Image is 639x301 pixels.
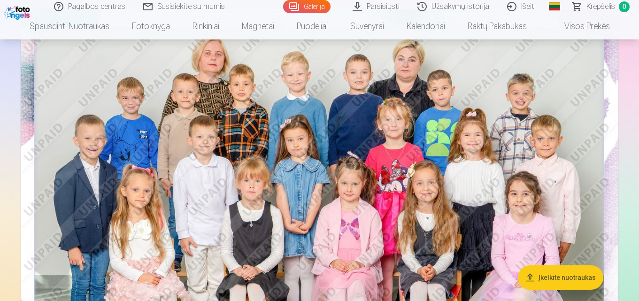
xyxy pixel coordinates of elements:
a: Raktų pakabukas [456,13,538,39]
button: Įkelkite nuotraukas [518,265,603,290]
a: Fotoknyga [121,13,181,39]
a: Rinkiniai [181,13,231,39]
a: Kalendoriai [395,13,456,39]
a: Spausdinti nuotraukas [18,13,121,39]
a: Suvenyrai [339,13,395,39]
a: Puodeliai [285,13,339,39]
a: Visos prekės [538,13,621,39]
a: Magnetai [231,13,285,39]
span: Krepšelis [586,1,615,12]
img: /fa2 [4,4,32,20]
span: 0 [619,1,630,12]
